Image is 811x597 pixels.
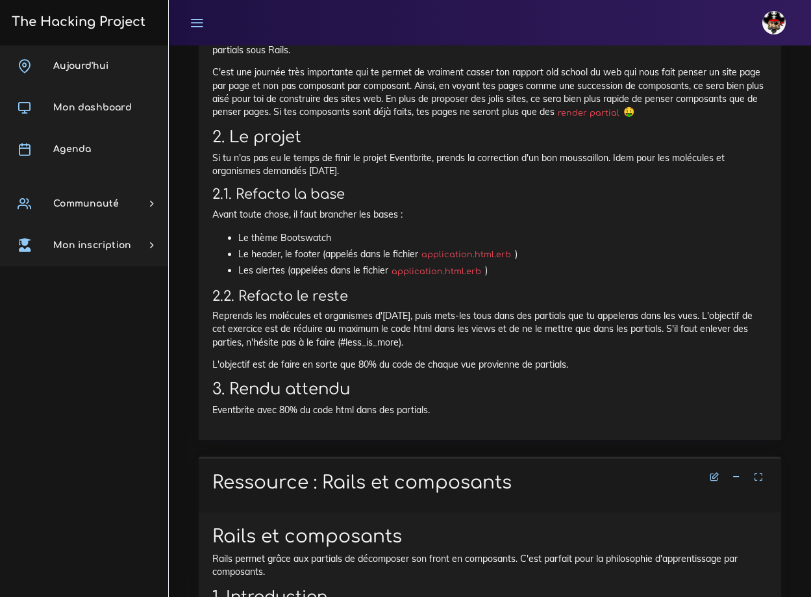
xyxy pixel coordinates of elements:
h3: The Hacking Project [8,15,145,29]
span: Communauté [53,199,119,209]
code: application.html.erb [388,265,485,278]
img: avatar [762,11,786,34]
h1: Rails et composants [212,526,767,548]
p: Si tu n'as pas eu le temps de finir le projet Eventbrite, prends la correction d'un bon moussaill... [212,151,767,178]
span: Mon dashboard [53,103,132,112]
h2: 3. Rendu attendu [212,380,767,399]
code: application.html.erb [418,248,515,261]
span: Agenda [53,144,91,154]
h3: 2.2. Refacto le reste [212,288,767,305]
h1: Ressource : Rails et composants [212,472,767,494]
li: Le header, le footer (appelés dans le fichier ) [238,246,767,262]
p: Avant toute chose, il faut brancher les bases : [212,208,767,221]
li: Le thème Bootswatch [238,230,767,246]
p: C'est une journée très importante qui te permet de vraiment casser ton rapport old school du web ... [212,66,767,118]
p: Eventbrite avec 80% du code html dans des partials. [212,403,767,416]
h2: 2. Le projet [212,128,767,147]
span: Aujourd'hui [53,61,108,71]
p: L'objectif est de faire en sorte que 80% du code de chaque vue provienne de partials. [212,358,767,371]
p: Rails permet grâce aux partials de décomposer son front en composants. C'est parfait pour la phil... [212,552,767,579]
span: Mon inscription [53,240,131,250]
code: render partial [555,107,623,120]
p: Reprends les molécules et organismes d'[DATE], puis mets-les tous dans des partials que tu appele... [212,309,767,349]
h3: 2.1. Refacto la base [212,186,767,203]
li: Les alertes (appelées dans le fichier ) [238,262,767,279]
